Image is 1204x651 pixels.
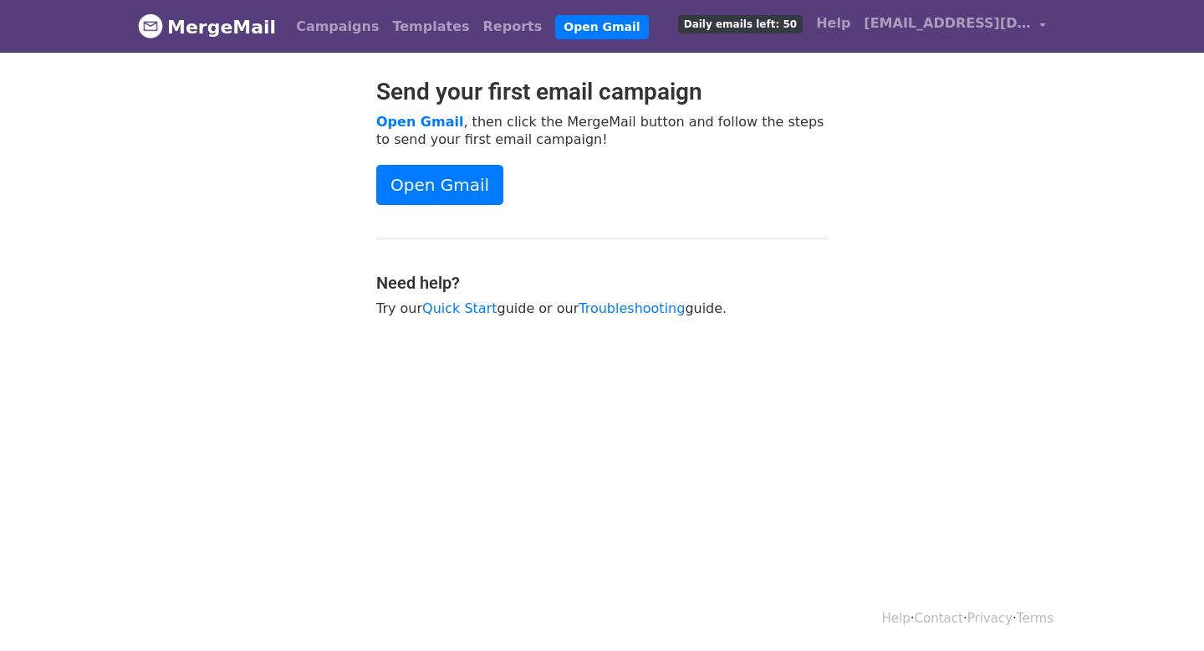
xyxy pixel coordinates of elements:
[422,300,497,316] a: Quick Start
[385,10,476,44] a: Templates
[376,113,828,148] p: , then click the MergeMail button and follow the steps to send your first email campaign!
[138,9,276,44] a: MergeMail
[138,13,163,38] img: MergeMail logo
[915,611,963,626] a: Contact
[376,78,828,106] h2: Send your first email campaign
[678,15,803,33] span: Daily emails left: 50
[477,10,549,44] a: Reports
[289,10,385,44] a: Campaigns
[555,15,648,39] a: Open Gmail
[882,611,911,626] a: Help
[579,300,685,316] a: Troubleshooting
[1017,611,1053,626] a: Terms
[671,7,809,40] a: Daily emails left: 50
[857,7,1053,46] a: [EMAIL_ADDRESS][DOMAIN_NAME]
[864,13,1031,33] span: [EMAIL_ADDRESS][DOMAIN_NAME]
[967,611,1013,626] a: Privacy
[809,7,857,40] a: Help
[376,165,503,205] a: Open Gmail
[376,114,463,130] a: Open Gmail
[376,273,828,293] h4: Need help?
[376,300,828,317] p: Try our guide or our guide.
